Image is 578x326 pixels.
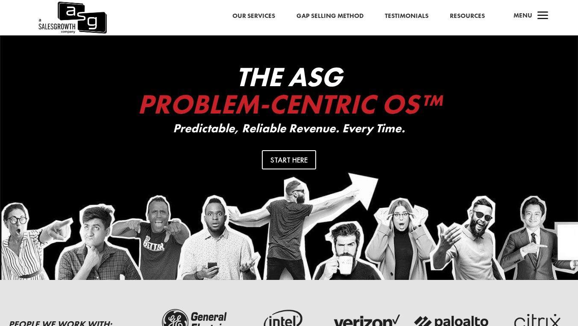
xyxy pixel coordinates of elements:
[232,11,275,22] a: Our Services
[296,11,364,22] a: Gap Selling Method
[262,150,316,169] a: Start Here
[118,122,460,135] p: Predictable, Reliable Revenue. Every Time.
[138,87,441,122] span: Problem-Centric OS™
[385,11,428,22] a: Testimonials
[534,8,552,25] span: a
[513,11,532,20] span: Menu
[118,63,460,122] h2: The ASG
[450,11,485,22] a: Resources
